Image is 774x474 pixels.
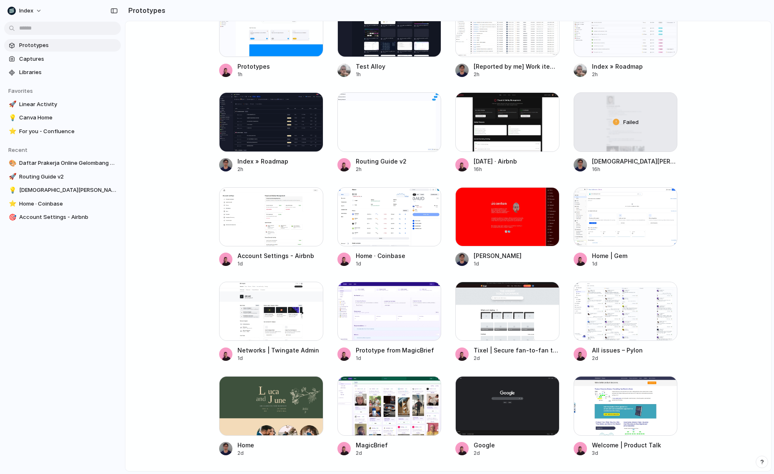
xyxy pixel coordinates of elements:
[19,127,117,136] span: For you - Confluence
[237,260,314,268] div: 1d
[237,449,254,457] div: 2d
[592,346,643,355] div: All issues – Pylon
[237,157,288,166] div: Index » Roadmap
[574,282,678,362] a: All issues – PylonAll issues – Pylon2d
[4,4,46,17] button: Index
[4,98,121,111] a: 🚀Linear Activity
[4,66,121,79] a: Libraries
[7,127,16,136] button: ⭐
[4,112,121,124] a: 💡Canva Home
[19,213,117,221] span: Account Settings - Airbnb
[455,376,559,457] a: GoogleGoogle2d
[8,87,33,94] span: Favorites
[474,166,517,173] div: 16h
[592,62,643,71] div: Index » Roadmap
[9,172,15,181] div: 🚀
[19,200,117,208] span: Home · Coinbase
[7,186,16,194] button: 💡
[356,62,385,71] div: Test Alloy
[237,251,314,260] div: Account Settings - Airbnb
[7,213,16,221] button: 🎯
[455,187,559,268] a: Leo Denham[PERSON_NAME]1d
[592,166,678,173] div: 16h
[4,211,121,223] a: 🎯Account Settings - Airbnb
[474,251,522,260] div: [PERSON_NAME]
[474,260,522,268] div: 1d
[337,187,442,268] a: Home · CoinbaseHome · Coinbase1d
[337,92,442,173] a: Routing Guide v2Routing Guide v22h
[474,346,559,355] div: Tixel | Secure fan-to-fan ticket resale to live events
[19,41,117,50] span: Prototypes
[474,62,559,71] div: [Reported by me] Work item search - Jira
[219,92,323,173] a: Index » RoadmapIndex » Roadmap2h
[19,68,117,77] span: Libraries
[623,118,639,127] span: Failed
[19,7,33,15] span: Index
[592,71,643,78] div: 2h
[592,355,643,362] div: 2d
[4,125,121,138] a: ⭐For you - Confluence
[356,260,405,268] div: 1d
[9,186,15,195] div: 💡
[237,355,319,362] div: 1d
[4,157,121,169] a: 🎨Daftar Prakerja Online Gelombang Terbaru 2025 Bukalapak
[592,157,678,166] div: [DEMOGRAPHIC_DATA][PERSON_NAME]
[592,441,661,449] div: Welcome | Product Talk
[237,441,254,449] div: Home
[237,62,270,71] div: Prototypes
[356,441,388,449] div: MagicBrief
[7,100,16,109] button: 🚀
[4,171,121,183] a: 🚀Routing Guide v2
[356,449,388,457] div: 2d
[455,92,559,173] a: Today · Airbnb[DATE] · Airbnb16h
[237,166,288,173] div: 2h
[219,376,323,457] a: HomeHome2d
[19,186,117,194] span: [DEMOGRAPHIC_DATA][PERSON_NAME]
[4,53,121,65] a: Captures
[337,376,442,457] a: MagicBriefMagicBrief2d
[455,282,559,362] a: Tixel | Secure fan-to-fan ticket resale to live eventsTixel | Secure fan-to-fan ticket resale to ...
[9,127,15,136] div: ⭐
[592,260,627,268] div: 1d
[356,71,385,78] div: 1h
[474,355,559,362] div: 2d
[19,159,117,167] span: Daftar Prakerja Online Gelombang Terbaru 2025 Bukalapak
[574,92,678,173] a: Christian IaculloFailed[DEMOGRAPHIC_DATA][PERSON_NAME]16h
[592,251,627,260] div: Home | Gem
[237,71,270,78] div: 1h
[19,100,117,109] span: Linear Activity
[9,199,15,208] div: ⭐
[356,157,407,166] div: Routing Guide v2
[9,213,15,222] div: 🎯
[8,146,27,153] span: Recent
[356,346,434,355] div: Prototype from MagicBrief
[474,449,495,457] div: 2d
[574,187,678,268] a: Home | GemHome | Gem1d
[19,114,117,122] span: Canva Home
[574,376,678,457] a: Welcome | Product TalkWelcome | Product Talk3d
[4,39,121,52] a: Prototypes
[7,173,16,181] button: 🚀
[474,157,517,166] div: [DATE] · Airbnb
[9,113,15,123] div: 💡
[125,5,165,15] h2: Prototypes
[19,173,117,181] span: Routing Guide v2
[219,187,323,268] a: Account Settings - AirbnbAccount Settings - Airbnb1d
[474,71,559,78] div: 2h
[337,282,442,362] a: Prototype from MagicBriefPrototype from MagicBrief1d
[356,166,407,173] div: 2h
[219,282,323,362] a: Networks | Twingate AdminNetworks | Twingate Admin1d
[7,159,16,167] button: 🎨
[9,159,15,168] div: 🎨
[592,449,661,457] div: 3d
[4,184,121,196] a: 💡[DEMOGRAPHIC_DATA][PERSON_NAME]
[356,251,405,260] div: Home · Coinbase
[237,346,319,355] div: Networks | Twingate Admin
[356,355,434,362] div: 1d
[7,114,16,122] button: 💡
[19,55,117,63] span: Captures
[9,99,15,109] div: 🚀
